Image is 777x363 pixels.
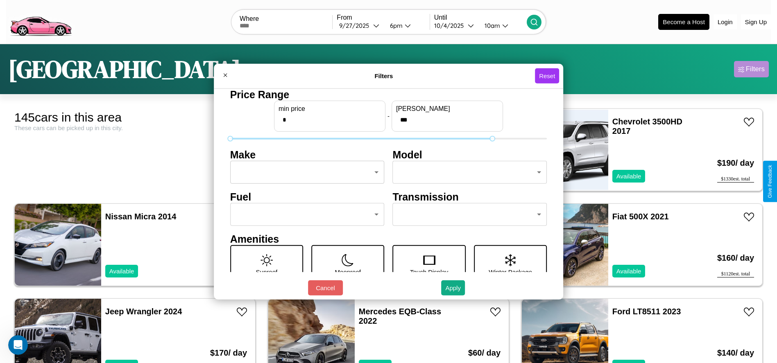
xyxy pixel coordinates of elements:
[616,171,641,182] p: Available
[383,21,430,30] button: 6pm
[386,22,405,29] div: 6pm
[230,191,385,203] h4: Fuel
[767,165,773,198] div: Give Feedback
[359,307,441,325] a: Mercedes EQB-Class 2022
[434,14,527,21] label: Until
[535,68,559,83] button: Reset
[714,14,737,29] button: Login
[717,245,754,271] h3: $ 160 / day
[441,280,465,295] button: Apply
[478,21,527,30] button: 10am
[434,22,468,29] div: 10 / 4 / 2025
[337,21,383,30] button: 9/27/2025
[230,149,385,160] h4: Make
[339,22,373,29] div: 9 / 27 / 2025
[105,212,176,221] a: Nissan Micra 2014
[279,105,381,112] label: min price
[230,88,547,100] h4: Price Range
[717,150,754,176] h3: $ 190 / day
[746,65,765,73] div: Filters
[393,191,547,203] h4: Transmission
[616,266,641,277] p: Available
[337,14,429,21] label: From
[717,176,754,183] div: $ 1330 est. total
[658,14,709,30] button: Become a Host
[741,14,771,29] button: Sign Up
[612,307,681,316] a: Ford LT8511 2023
[109,266,134,277] p: Available
[387,110,390,122] p: -
[396,105,498,112] label: [PERSON_NAME]
[335,266,361,277] p: Moonroof
[717,271,754,277] div: $ 1120 est. total
[8,335,28,355] iframe: Intercom live chat
[256,266,278,277] p: Sunroof
[308,280,343,295] button: Cancel
[612,212,669,221] a: Fiat 500X 2021
[489,266,532,277] p: Winter Package
[105,307,182,316] a: Jeep Wrangler 2024
[240,15,332,23] label: Where
[612,117,682,135] a: Chevrolet 3500HD 2017
[410,266,448,277] p: Touch Display
[480,22,502,29] div: 10am
[393,149,547,160] h4: Model
[6,4,75,38] img: logo
[14,110,256,124] div: 145 cars in this area
[8,52,241,86] h1: [GEOGRAPHIC_DATA]
[233,72,535,79] h4: Filters
[734,61,769,77] button: Filters
[230,233,547,245] h4: Amenities
[14,124,256,131] div: These cars can be picked up in this city.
